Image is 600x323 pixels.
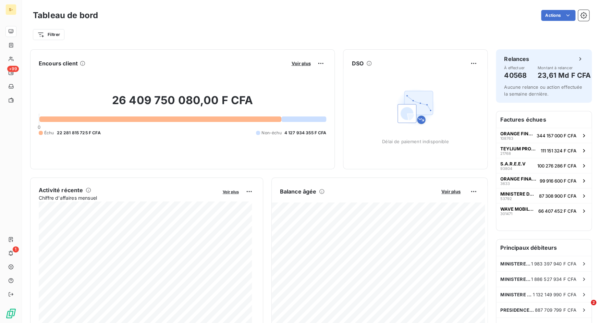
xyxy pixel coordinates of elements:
span: 87 308 900 F CFA [539,193,576,199]
button: MINISTERE DE L'INTERIEUR/ DA5379287 308 900 F CFA [496,188,591,203]
h6: Balance âgée [280,187,317,196]
button: Voir plus [221,188,241,195]
span: MINISTERE DE L'INTERIEUR/ DA [500,191,536,197]
span: Aucune relance ou action effectuée la semaine dernière. [504,84,582,97]
span: MINISTERE DES FORCES ARMEES/ [500,292,532,297]
span: PRESIDENCE DE LA REPUBLIQUE/ [500,307,535,313]
button: Voir plus [289,60,313,66]
h6: Principaux débiteurs [496,239,591,256]
span: 3633 [500,182,510,186]
span: 111 151 324 F CFA [541,148,576,153]
span: 1 132 149 990 F CFA [532,292,576,297]
span: Montant à relancer [538,66,591,70]
button: Voir plus [439,188,463,195]
iframe: Intercom live chat [577,300,593,316]
span: 99 916 600 F CFA [540,178,576,184]
h6: Factures échues [496,111,591,128]
button: ORANGE FINANCES MOBILES SENE108763344 157 000 F CFA [496,128,591,143]
span: 22 281 815 725 F CFA [57,130,101,136]
button: ORANGE FINANCES MOBILES SENE363399 916 600 F CFA [496,173,591,188]
span: 1 [13,246,19,252]
span: MINISTERE DES FINANCES ET DU [500,261,531,266]
span: +99 [7,66,19,72]
span: WAVE MOBILE MONEY SA [500,206,536,212]
span: 100 276 286 F CFA [537,163,576,169]
span: ORANGE FINANCES MOBILES SENE [500,176,537,182]
h6: Encours client [39,59,78,67]
span: 344 157 000 F CFA [537,133,576,138]
span: 0 [38,124,40,130]
span: À effectuer [504,66,527,70]
span: 21768 [500,151,511,156]
span: 108763 [500,136,513,140]
span: Voir plus [291,61,310,66]
span: 4 127 934 355 F CFA [284,130,326,136]
span: ORANGE FINANCES MOBILES SENE [500,131,534,136]
span: Délai de paiement indisponible [382,139,449,144]
span: 887 709 799 F CFA [535,307,576,313]
span: 66 407 452 F CFA [538,208,576,214]
h6: DSO [352,59,363,67]
span: 301471 [500,212,512,216]
span: 1 886 527 934 F CFA [531,276,576,282]
h4: 23,61 Md F CFA [538,70,591,81]
h6: Activité récente [39,186,83,194]
span: 2 [591,300,596,305]
h3: Tableau de bord [33,9,98,22]
span: 53792 [500,197,512,201]
span: 1 983 397 940 F CFA [531,261,576,266]
button: S.A.R.E.E.V93804100 276 286 F CFA [496,158,591,173]
span: 93804 [500,166,512,171]
span: Voir plus [441,189,461,194]
h6: Relances [504,55,529,63]
button: Filtrer [33,29,64,40]
div: S- [5,4,16,15]
h4: 40568 [504,70,527,81]
span: MINISTERE DE L'INTERIEUR [500,276,531,282]
span: S.A.R.E.E.V [500,161,526,166]
img: Logo LeanPay [5,308,16,319]
button: Actions [541,10,575,21]
img: Empty state [393,85,437,129]
h2: 26 409 750 080,00 F CFA [39,94,326,114]
button: WAVE MOBILE MONEY SA30147166 407 452 F CFA [496,203,591,218]
span: Voir plus [223,189,239,194]
button: TEYLIUM PROPERTIES SA21768111 151 324 F CFA [496,143,591,158]
span: Chiffre d'affaires mensuel [39,194,218,201]
span: TEYLIUM PROPERTIES SA [500,146,538,151]
span: Non-échu [261,130,281,136]
span: Échu [44,130,54,136]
